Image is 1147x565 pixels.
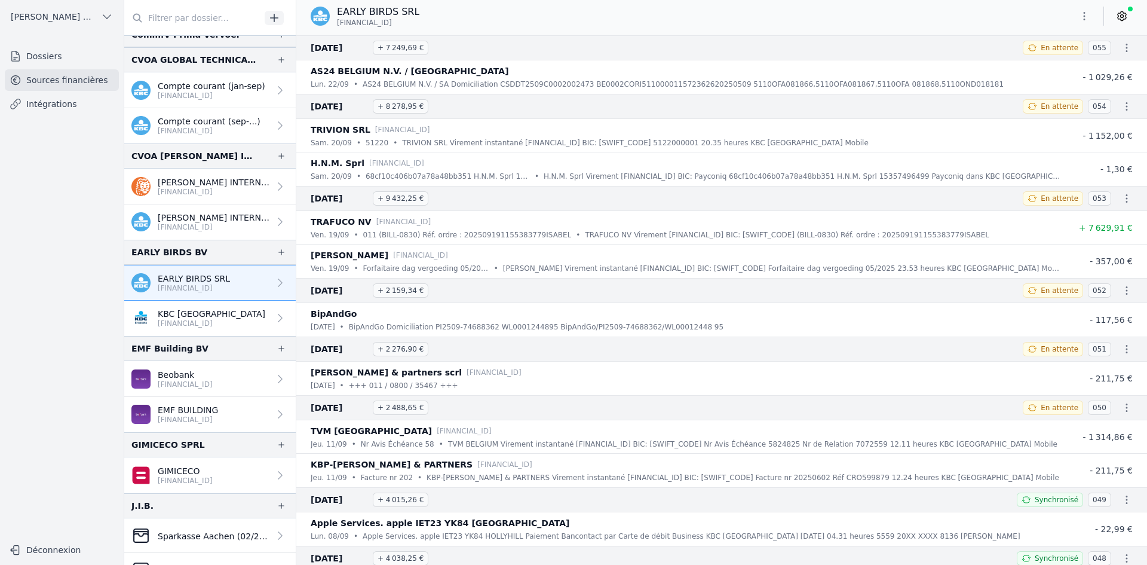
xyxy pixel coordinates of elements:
[439,438,443,450] div: •
[158,308,265,320] p: KBC [GEOGRAPHIC_DATA]
[373,342,428,356] span: + 2 276,90 €
[1088,342,1111,356] span: 051
[131,405,151,424] img: BEOBANK_CTBKBEBX.png
[363,530,1020,542] p: Apple Services. apple IET23 YK84 HOLLYHILL Paiement Bancontact par Carte de débit Business KBC [G...
[5,45,119,67] a: Dossiers
[373,283,428,298] span: + 2 159,34 €
[124,518,296,553] a: Sparkasse Aachen (02/2025 > 08/2025)
[131,369,151,389] img: BEOBANK_CTBKBEBX.png
[311,123,370,137] p: TRIVION SRL
[349,380,458,392] p: +++ 011 / 0800 / 35467 +++
[311,321,335,333] p: [DATE]
[340,321,344,333] div: •
[311,365,462,380] p: [PERSON_NAME] & partners scrl
[494,262,498,274] div: •
[311,156,364,170] p: H.N.M. Sprl
[124,169,296,204] a: [PERSON_NAME] INTERNATIONAL SCRIS [FINANCIAL_ID]
[311,262,349,274] p: ven. 19/09
[158,80,265,92] p: Compte courant (jan-sep)
[402,137,869,149] p: TRIVION SRL Virement instantané [FINANCIAL_ID] BIC: [SWIFT_CODE] 5122000001 20.35 heures KBC [GEO...
[340,380,344,392] div: •
[311,99,368,114] span: [DATE]
[361,472,413,484] p: Facture nr 202
[158,187,269,197] p: [FINANCIAL_ID]
[349,321,723,333] p: BipAndGo Domiciliation PI2509-74688362 WL0001244895 BipAndGo/PI2509-74688362/WL00012448 95
[369,157,424,169] p: [FINANCIAL_ID]
[366,137,388,149] p: 51220
[1041,102,1078,111] span: En attente
[354,262,358,274] div: •
[131,309,151,328] img: KBC_BRUSSELS_KREDBEBB.png
[1088,283,1111,298] span: 052
[1100,164,1133,174] span: - 1,30 €
[311,424,432,438] p: TVM [GEOGRAPHIC_DATA]
[1088,41,1111,55] span: 055
[311,248,388,262] p: [PERSON_NAME]
[131,438,205,452] div: GIMICECO SPRL
[311,64,509,78] p: AS24 BELGIUM N.V. / [GEOGRAPHIC_DATA]
[311,457,473,472] p: KBP-[PERSON_NAME] & PARTNERS
[131,341,208,356] div: EMF Building BV
[352,472,356,484] div: •
[1082,72,1133,82] span: - 1 029,26 €
[311,401,368,415] span: [DATE]
[311,283,368,298] span: [DATE]
[158,319,265,328] p: [FINANCIAL_ID]
[535,170,539,182] div: •
[1041,43,1078,53] span: En attente
[393,137,397,149] div: •
[124,108,296,143] a: Compte courant (sep-...) [FINANCIAL_ID]
[503,262,1061,274] p: [PERSON_NAME] Virement instantané [FINANCIAL_ID] BIC: [SWIFT_CODE] Forfaitaire dag vergoeding 05/...
[124,301,296,336] a: KBC [GEOGRAPHIC_DATA] [FINANCIAL_ID]
[1041,194,1078,203] span: En attente
[311,438,347,450] p: jeu. 11/09
[158,380,213,389] p: [FINANCIAL_ID]
[311,516,569,530] p: Apple Services. apple IET23 YK84 [GEOGRAPHIC_DATA]
[1090,256,1133,266] span: - 357,00 €
[5,69,119,91] a: Sources financières
[311,191,368,206] span: [DATE]
[393,249,448,261] p: [FINANCIAL_ID]
[376,216,431,228] p: [FINANCIAL_ID]
[158,222,269,232] p: [FINANCIAL_ID]
[131,81,151,100] img: kbc.png
[158,465,213,477] p: GIMICECO
[373,41,428,55] span: + 7 249,69 €
[311,137,352,149] p: sam. 20/09
[1035,495,1078,505] span: Synchronisé
[158,476,213,485] p: [FINANCIAL_ID]
[131,53,257,67] div: CVOA GLOBAL TECHNICAL SERVICES COMPANY
[5,540,119,560] button: Déconnexion
[158,176,269,188] p: [PERSON_NAME] INTERNATIONAL SCRIS
[124,265,296,301] a: EARLY BIRDS SRL [FINANCIAL_ID]
[477,459,532,471] p: [FINANCIAL_ID]
[366,170,530,182] p: 68cf10c406b07a78a48bb351 H.N.M. Sprl 153574
[158,415,218,424] p: [FINANCIAL_ID]
[448,438,1057,450] p: TVM BELGIUM Virement instantané [FINANCIAL_ID] BIC: [SWIFT_CODE] Nr Avis Échéance 5824825 Nr de R...
[311,41,368,55] span: [DATE]
[585,229,989,241] p: TRAFUCO NV Virement [FINANCIAL_ID] BIC: [SWIFT_CODE] (BILL-0830) Réf. ordre : 202509191155383779I...
[337,18,392,28] span: [FINANCIAL_ID]
[1088,401,1111,415] span: 050
[1082,432,1133,442] span: - 1 314,86 €
[311,307,357,321] p: BipAndGo
[373,99,428,114] span: + 8 278,95 €
[311,170,352,182] p: sam. 20/09
[131,466,151,485] img: belfius.png
[1041,286,1078,295] span: En attente
[311,342,368,356] span: [DATE]
[124,361,296,397] a: Beobank [FINANCIAL_ID]
[1090,374,1133,383] span: - 211,75 €
[357,170,361,182] div: •
[437,425,492,437] p: [FINANCIAL_ID]
[363,262,489,274] p: Forfaitaire dag vergoeding 05/2025
[375,124,430,136] p: [FINANCIAL_ID]
[158,212,269,224] p: [PERSON_NAME] INTERNATIONAL CVOA
[158,91,265,100] p: [FINANCIAL_ID]
[354,229,358,241] div: •
[311,493,368,507] span: [DATE]
[1041,403,1078,413] span: En attente
[124,457,296,493] a: GIMICECO [FINANCIAL_ID]
[467,367,522,378] p: [FINANCIAL_ID]
[124,72,296,108] a: Compte courant (jan-sep) [FINANCIAL_ID]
